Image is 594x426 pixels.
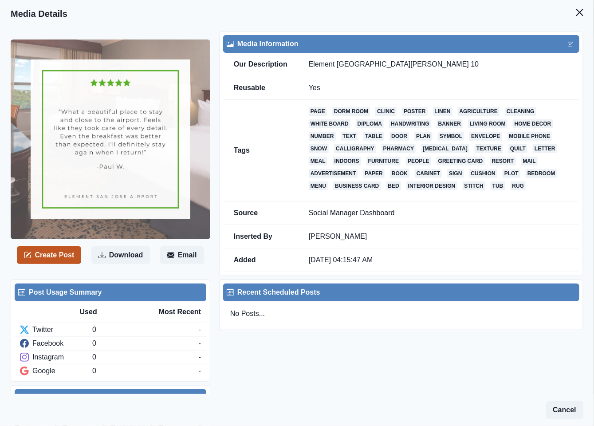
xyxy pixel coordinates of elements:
[223,248,298,272] td: Added
[389,119,431,128] a: handwriting
[309,157,327,166] a: meal
[92,366,198,376] div: 0
[503,169,520,178] a: plot
[402,107,427,116] a: poster
[227,287,576,298] div: Recent Scheduled Posts
[565,39,576,49] button: Edit
[227,39,576,49] div: Media Information
[309,119,350,128] a: white board
[199,366,201,376] div: -
[508,144,527,153] a: quilt
[438,132,464,141] a: symbol
[92,352,198,363] div: 0
[80,307,141,317] div: Used
[17,246,81,264] button: Create Post
[223,53,298,76] td: Our Description
[463,181,485,190] a: stitch
[20,352,92,363] div: Instagram
[521,157,538,166] a: mail
[309,107,327,116] a: page
[469,132,502,141] a: envelope
[20,338,92,349] div: Facebook
[140,307,201,317] div: Most Recent
[363,169,385,178] a: paper
[309,169,358,178] a: advertisement
[513,119,553,128] a: home decor
[160,246,204,264] button: Email
[91,246,150,264] button: Download
[309,209,569,217] p: Social Manager Dashboard
[333,157,361,166] a: indoors
[546,401,583,419] button: Cancel
[309,144,329,153] a: snow
[18,393,203,403] div: Similar Media
[223,201,298,225] td: Source
[390,169,409,178] a: book
[298,248,579,272] td: [DATE] 04:15:47 AM
[571,4,589,21] button: Close
[366,157,401,166] a: furniture
[223,76,298,100] td: Reusable
[375,107,397,116] a: clinic
[356,119,384,128] a: diploma
[458,107,500,116] a: agriculture
[363,132,384,141] a: table
[437,119,463,128] a: banner
[469,169,497,178] a: cushion
[332,107,370,116] a: dorm room
[223,225,298,248] td: Inserted By
[20,324,92,335] div: Twitter
[468,119,507,128] a: living room
[433,107,452,116] a: linen
[199,338,201,349] div: -
[199,324,201,335] div: -
[414,132,433,141] a: plan
[437,157,485,166] a: greeting card
[505,107,536,116] a: cleaning
[490,157,516,166] a: resort
[415,169,442,178] a: cabinet
[406,181,457,190] a: interior design
[333,181,381,190] a: business card
[386,181,401,190] a: bed
[447,169,464,178] a: sign
[421,144,469,153] a: [MEDICAL_DATA]
[223,100,298,201] td: Tags
[389,132,409,141] a: door
[526,169,557,178] a: bedroom
[406,157,431,166] a: people
[199,352,201,363] div: -
[309,233,367,240] a: [PERSON_NAME]
[507,132,552,141] a: mobile phone
[298,76,579,100] td: Yes
[382,144,416,153] a: pharmacy
[18,287,203,298] div: Post Usage Summary
[491,181,505,190] a: tub
[475,144,503,153] a: texture
[11,39,210,239] img: yuj5aqvqxfgzqn5n5enp
[92,324,198,335] div: 0
[334,144,376,153] a: calligraphy
[298,53,579,76] td: Element [GEOGRAPHIC_DATA][PERSON_NAME] 10
[309,181,328,190] a: menu
[533,144,557,153] a: letter
[20,366,92,376] div: Google
[511,181,526,190] a: rug
[223,301,579,326] div: No Posts...
[341,132,358,141] a: text
[92,338,198,349] div: 0
[309,132,336,141] a: number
